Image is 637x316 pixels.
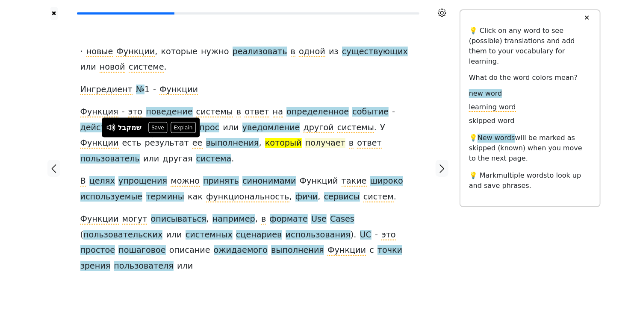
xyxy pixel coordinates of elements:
span: уведомление [242,123,300,133]
span: или [223,123,239,132]
p: 💡 Click on any word to see (possible) translations and add them to your vocabulary for learning. [469,26,591,67]
span: термины [146,192,184,202]
span: системы [196,107,233,117]
span: систем [363,192,394,202]
span: пошаговое [118,245,165,256]
span: например [212,214,255,225]
span: другая [162,154,192,164]
span: сценариев [236,230,282,240]
span: это [381,230,395,240]
span: широко [370,176,403,187]
span: New words [478,134,515,143]
span: системы [337,123,374,133]
h6: What do the word colors mean? [469,73,591,82]
span: Функции [116,47,155,57]
span: целях [89,176,115,187]
span: № [136,85,145,95]
span: событие [352,107,389,117]
span: или [143,154,159,164]
span: . [394,192,396,202]
span: пользовательских [83,230,162,240]
span: реализовать [233,47,287,57]
button: Save [148,122,167,133]
span: есть [122,138,142,149]
span: фичи [295,192,318,202]
span: UC [360,230,372,240]
button: Explain [171,122,196,133]
span: Функции [80,214,119,225]
span: - [375,230,378,240]
span: Функции [159,85,198,95]
p: 💡 Mark to look up and save phrases. [469,170,591,191]
span: · [80,47,83,57]
span: описание [169,245,210,256]
span: в [261,214,266,225]
span: системе [129,62,164,73]
span: 1 [145,85,150,95]
span: как [188,192,203,202]
span: на [273,107,283,117]
span: Функций [300,176,338,187]
span: новые [86,47,113,57]
span: существующих [342,47,408,57]
span: ). [351,230,357,240]
span: поведение [146,107,192,117]
span: , [318,192,321,202]
p: 💡 will be marked as skipped (known) when you move to the next page. [469,133,591,164]
span: это [128,107,142,117]
span: . [374,123,377,133]
span: или [177,261,193,271]
span: выполнения [206,138,259,149]
span: learning word [469,103,516,112]
span: используемые [80,192,143,202]
span: синонимами [242,176,296,187]
span: действие [80,123,121,133]
span: в [349,138,354,149]
span: пользователь [80,154,140,164]
span: ответ [245,107,269,117]
span: который [265,138,302,149]
span: Ингредиент [80,85,133,95]
span: , [259,138,262,149]
span: , [206,214,209,225]
span: одной [299,47,325,57]
span: в [291,47,295,57]
span: упрощения [118,176,167,187]
span: ее [192,138,203,149]
span: ( [80,230,84,240]
span: зрения [80,261,111,272]
span: нужно [201,47,229,57]
span: описываться [151,214,206,225]
span: , [255,214,258,225]
span: система [196,154,232,164]
span: из [329,47,339,57]
span: с [369,245,374,256]
span: Use [311,214,327,225]
span: skipped word [469,117,515,126]
span: Функция [80,107,118,117]
span: которые [161,47,198,57]
span: принять [203,176,239,187]
span: , [289,192,292,202]
span: . [231,154,234,164]
span: новой [100,62,125,73]
span: точки [377,245,402,256]
button: ✖ [50,7,58,20]
span: new word [469,89,502,98]
span: в [236,107,241,117]
span: получает [305,138,345,149]
span: Функции [327,245,366,256]
span: использования [286,230,351,240]
span: системных [186,230,233,240]
span: пользователя [114,261,174,272]
span: ожидаемого [214,245,268,256]
span: Функции [80,138,119,149]
span: Cases [330,214,354,225]
span: или [166,230,182,240]
span: можно [171,176,200,187]
span: выполнения [271,245,324,256]
span: - [122,107,125,117]
span: или [80,62,96,72]
span: результат [145,138,189,149]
